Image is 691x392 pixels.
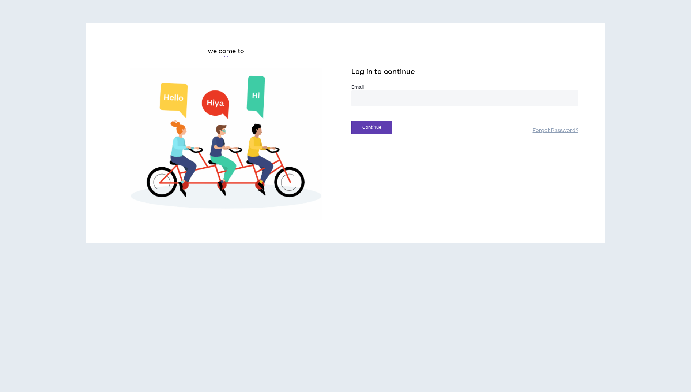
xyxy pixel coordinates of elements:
img: Welcome to Wripple [113,68,340,220]
button: Continue [351,121,392,134]
span: Log in to continue [351,67,415,76]
label: Email [351,84,578,90]
h6: welcome to [208,47,244,56]
a: Forgot Password? [533,127,578,134]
